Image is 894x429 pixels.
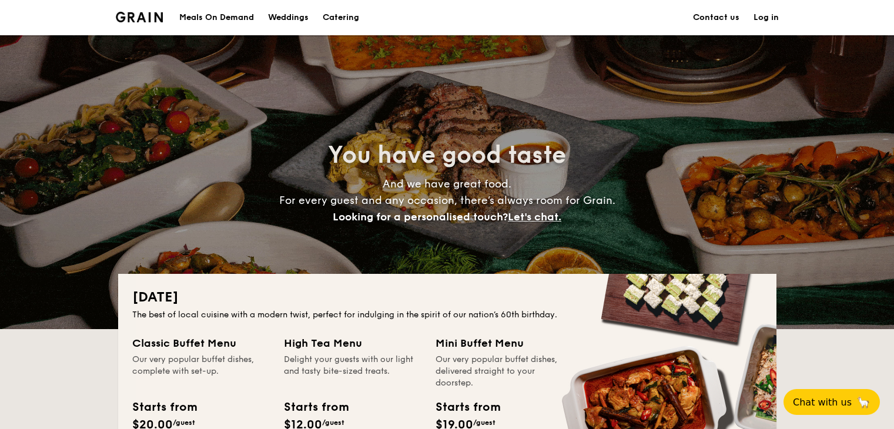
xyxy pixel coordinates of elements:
[793,397,852,408] span: Chat with us
[328,141,566,169] span: You have good taste
[436,398,500,416] div: Starts from
[284,335,421,351] div: High Tea Menu
[436,354,573,389] div: Our very popular buffet dishes, delivered straight to your doorstep.
[856,396,870,409] span: 🦙
[508,210,561,223] span: Let's chat.
[279,177,615,223] span: And we have great food. For every guest and any occasion, there’s always room for Grain.
[284,354,421,389] div: Delight your guests with our light and tasty bite-sized treats.
[173,418,195,427] span: /guest
[436,335,573,351] div: Mini Buffet Menu
[783,389,880,415] button: Chat with us🦙
[132,335,270,351] div: Classic Buffet Menu
[284,398,348,416] div: Starts from
[132,309,762,321] div: The best of local cuisine with a modern twist, perfect for indulging in the spirit of our nation’...
[322,418,344,427] span: /guest
[132,288,762,307] h2: [DATE]
[132,354,270,389] div: Our very popular buffet dishes, complete with set-up.
[333,210,508,223] span: Looking for a personalised touch?
[473,418,495,427] span: /guest
[132,398,196,416] div: Starts from
[116,12,163,22] a: Logotype
[116,12,163,22] img: Grain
